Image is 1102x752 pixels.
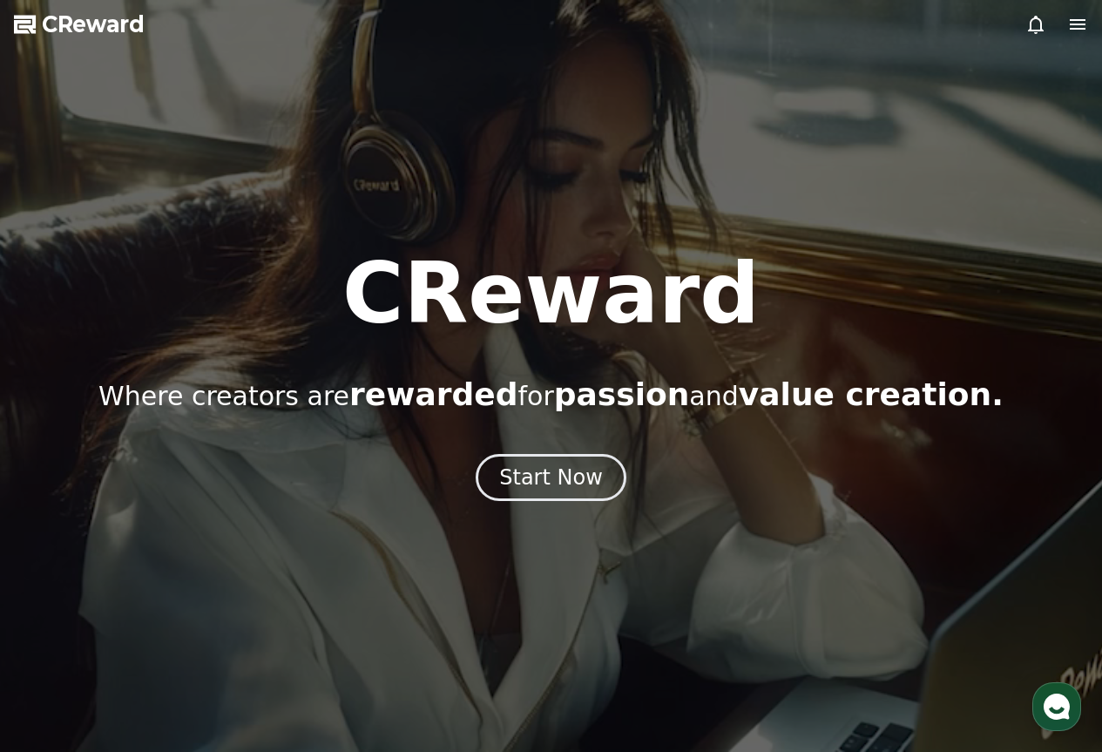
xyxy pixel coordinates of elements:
[476,454,626,501] button: Start Now
[739,376,1004,412] span: value creation.
[554,376,690,412] span: passion
[42,10,145,38] span: CReward
[98,377,1004,412] p: Where creators are for and
[476,471,626,488] a: Start Now
[14,10,145,38] a: CReward
[499,464,603,491] div: Start Now
[349,376,517,412] span: rewarded
[342,252,760,335] h1: CReward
